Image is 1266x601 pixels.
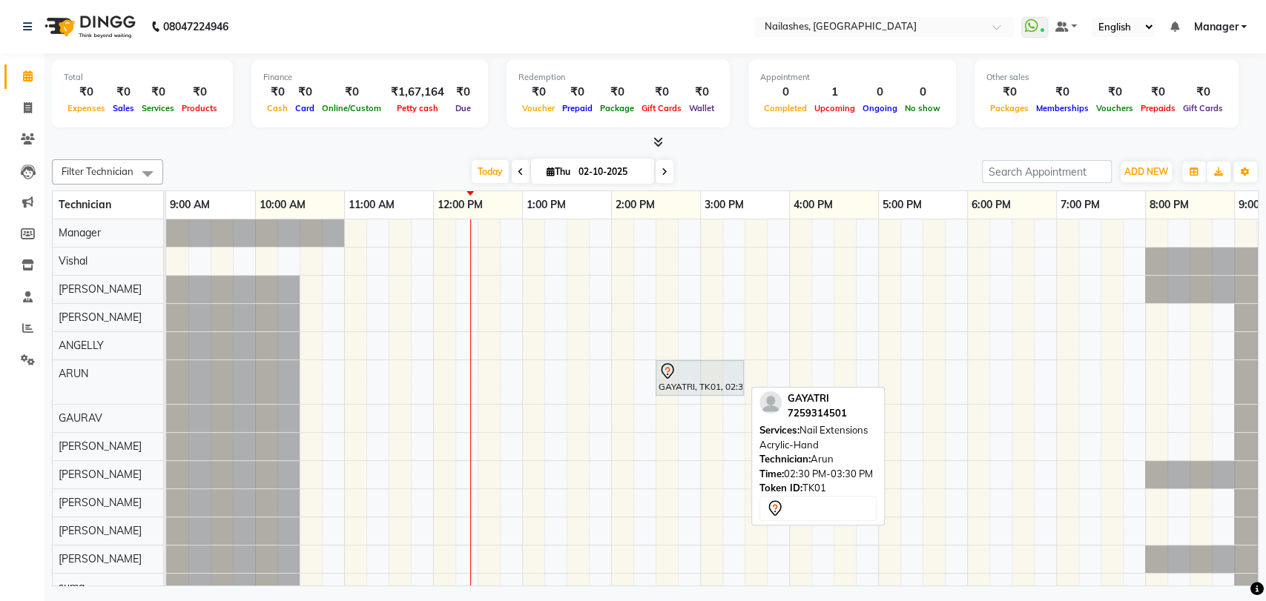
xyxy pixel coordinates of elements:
[1032,103,1092,113] span: Memberships
[318,103,385,113] span: Online/Custom
[62,165,133,177] span: Filter Technician
[472,160,509,183] span: Today
[434,194,487,216] a: 12:00 PM
[263,84,291,101] div: ₹0
[138,103,178,113] span: Services
[263,71,476,84] div: Finance
[59,282,142,296] span: [PERSON_NAME]
[64,71,221,84] div: Total
[1137,84,1179,101] div: ₹0
[685,84,718,101] div: ₹0
[318,84,385,101] div: ₹0
[986,71,1227,84] div: Other sales
[859,103,901,113] span: Ongoing
[59,524,142,537] span: [PERSON_NAME]
[1179,103,1227,113] span: Gift Cards
[59,254,88,268] span: Vishal
[701,194,748,216] a: 3:00 PM
[59,552,142,565] span: [PERSON_NAME]
[38,6,139,47] img: logo
[1179,84,1227,101] div: ₹0
[109,84,138,101] div: ₹0
[879,194,926,216] a: 5:00 PM
[518,84,558,101] div: ₹0
[657,362,742,394] div: GAYATRI, TK01, 02:30 PM-03:30 PM, Nail Extensions Acrylic-Hand
[759,482,802,494] span: Token ID:
[64,103,109,113] span: Expenses
[760,103,811,113] span: Completed
[811,84,859,101] div: 1
[759,391,782,414] img: profile
[59,411,102,425] span: GAURAV
[59,496,142,509] span: [PERSON_NAME]
[982,160,1112,183] input: Search Appointment
[523,194,570,216] a: 1:00 PM
[1124,166,1168,177] span: ADD NEW
[685,103,718,113] span: Wallet
[760,71,944,84] div: Appointment
[59,311,142,324] span: [PERSON_NAME]
[178,84,221,101] div: ₹0
[1057,194,1104,216] a: 7:00 PM
[638,84,685,101] div: ₹0
[385,84,450,101] div: ₹1,67,164
[518,103,558,113] span: Voucher
[788,406,847,421] div: 7259314501
[901,103,944,113] span: No show
[166,194,214,216] a: 9:00 AM
[452,103,475,113] span: Due
[1032,84,1092,101] div: ₹0
[790,194,837,216] a: 4:00 PM
[574,161,648,183] input: 2025-10-02
[558,103,596,113] span: Prepaid
[163,6,228,47] b: 08047224946
[759,453,811,465] span: Technician:
[759,481,877,496] div: TK01
[612,194,659,216] a: 2:00 PM
[759,424,868,451] span: Nail Extensions Acrylic-Hand
[859,84,901,101] div: 0
[968,194,1015,216] a: 6:00 PM
[59,198,111,211] span: Technician
[558,84,596,101] div: ₹0
[759,452,877,467] div: Arun
[59,439,142,453] span: [PERSON_NAME]
[1137,103,1179,113] span: Prepaids
[59,468,142,481] span: [PERSON_NAME]
[1146,194,1193,216] a: 8:00 PM
[1121,162,1172,182] button: ADD NEW
[638,103,685,113] span: Gift Cards
[788,392,829,404] span: GAYATRI
[291,84,318,101] div: ₹0
[263,103,291,113] span: Cash
[109,103,138,113] span: Sales
[1193,19,1238,35] span: Manager
[345,194,398,216] a: 11:00 AM
[760,84,811,101] div: 0
[759,467,877,482] div: 02:30 PM-03:30 PM
[518,71,718,84] div: Redemption
[986,84,1032,101] div: ₹0
[811,103,859,113] span: Upcoming
[596,84,638,101] div: ₹0
[64,84,109,101] div: ₹0
[393,103,442,113] span: Petty cash
[1092,84,1137,101] div: ₹0
[759,424,800,436] span: Services:
[759,468,784,479] span: Time:
[59,580,85,594] span: suma
[59,367,88,380] span: ARUN
[138,84,178,101] div: ₹0
[450,84,476,101] div: ₹0
[291,103,318,113] span: Card
[901,84,944,101] div: 0
[596,103,638,113] span: Package
[59,226,101,239] span: Manager
[59,339,104,352] span: ANGELLY
[256,194,309,216] a: 10:00 AM
[178,103,221,113] span: Products
[1092,103,1137,113] span: Vouchers
[543,166,574,177] span: Thu
[986,103,1032,113] span: Packages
